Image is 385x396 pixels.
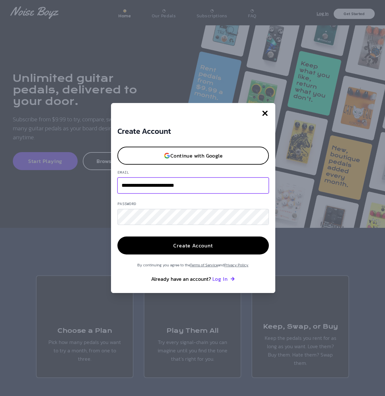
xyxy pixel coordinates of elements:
button: Continue with Google [117,147,269,165]
a: Privacy Policy [224,262,248,268]
h3: Create Account [117,127,269,135]
p: By continuing you agree to the and . [117,262,269,269]
button: Log In [212,275,235,283]
button: Create Account [117,237,269,254]
a: Terms of Service [190,262,218,268]
label: Password [117,201,269,209]
p: Already have an account? [117,275,269,283]
p: Continue with Google [170,153,223,158]
label: Email [117,170,269,177]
